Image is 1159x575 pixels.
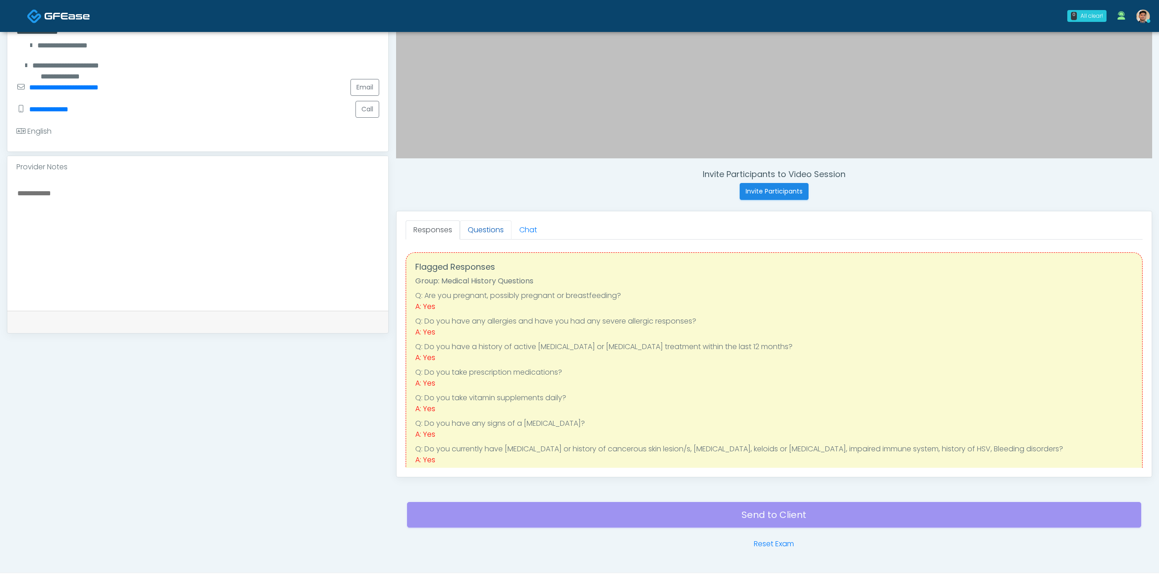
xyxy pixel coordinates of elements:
li: Q: Do you have a history of active [MEDICAL_DATA] or [MEDICAL_DATA] treatment within the last 12 ... [415,341,1133,352]
div: A: Yes [415,455,1133,465]
img: Kenner Medina [1136,10,1150,23]
div: 0 [1071,12,1077,20]
button: Invite Participants [740,183,809,200]
button: Open LiveChat chat widget [7,4,35,31]
li: Q: Do you have any signs of a [MEDICAL_DATA]? [415,418,1133,429]
a: Docovia [27,1,90,31]
div: English [16,126,52,137]
div: A: Yes [415,378,1133,389]
strong: Group: Medical History Questions [415,276,533,286]
img: Docovia [27,9,42,24]
img: Docovia [44,11,90,21]
li: Q: Are you pregnant, possibly pregnant or breastfeeding? [415,290,1133,301]
li: Q: Do you take prescription medications? [415,367,1133,378]
a: Email [350,79,379,96]
a: 0 All clear! [1062,6,1112,26]
button: Call [355,101,379,118]
li: Q: Do you have any allergies and have you had any severe allergic responses? [415,316,1133,327]
li: Q: Do you currently have [MEDICAL_DATA] or history of cancerous skin lesion/s, [MEDICAL_DATA], ke... [415,444,1133,455]
div: A: Yes [415,301,1133,312]
h4: Invite Participants to Video Session [396,169,1152,179]
div: A: Yes [415,327,1133,338]
div: Provider Notes [7,156,388,178]
a: Reset Exam [754,538,794,549]
a: Responses [406,220,460,240]
li: Q: Do you take vitamin supplements daily? [415,392,1133,403]
h4: Flagged Responses [415,262,1133,272]
div: A: Yes [415,352,1133,363]
div: All clear! [1081,12,1103,20]
a: Chat [512,220,545,240]
div: A: Yes [415,429,1133,440]
a: Questions [460,220,512,240]
div: A: Yes [415,403,1133,414]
